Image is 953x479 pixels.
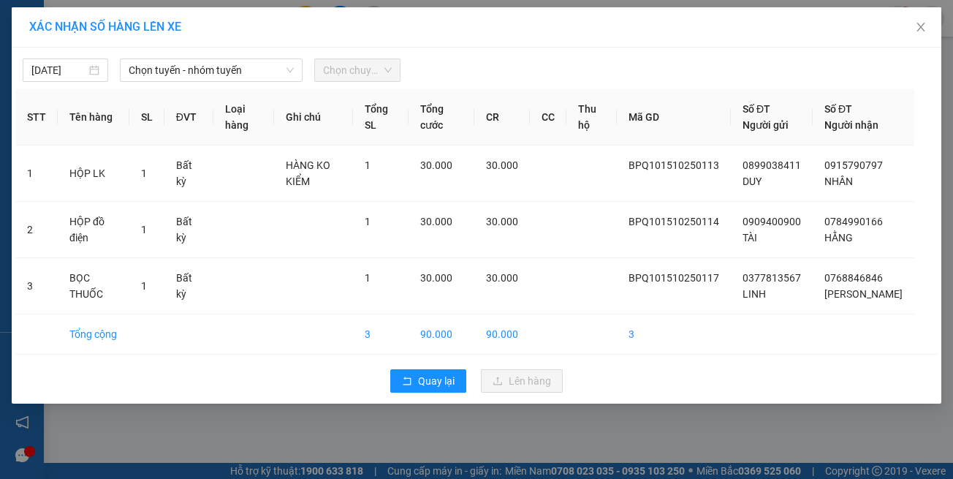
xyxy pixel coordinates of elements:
button: Close [900,7,941,48]
td: Bất kỳ [164,202,213,258]
span: 30.000 [420,159,452,171]
td: HỘP LK [58,146,129,202]
th: SL [129,89,164,146]
span: DUY [743,176,762,187]
span: Chọn tuyến - nhóm tuyến [129,59,294,81]
span: TÀI [743,232,757,244]
span: XÁC NHẬN SỐ HÀNG LÊN XE [29,20,181,34]
span: Số ĐT [824,103,852,115]
th: Loại hàng [213,89,275,146]
th: CC [530,89,566,146]
span: 1 [365,216,371,227]
span: Người nhận [824,119,878,131]
span: Người gửi [743,119,789,131]
span: 1 [365,272,371,284]
button: rollbackQuay lại [390,369,466,393]
td: Bất kỳ [164,146,213,202]
th: Ghi chú [274,89,353,146]
td: 2 [15,202,58,258]
span: NHÂN [824,176,853,187]
th: Tên hàng [58,89,129,146]
span: HẰNG [824,232,853,244]
button: uploadLên hàng [481,369,563,393]
td: 3 [617,314,731,355]
span: 1 [141,280,147,292]
span: rollback [402,376,412,388]
span: BPQ101510250117 [629,272,719,284]
td: Bất kỳ [164,258,213,314]
th: CR [474,89,530,146]
span: BPQ101510250114 [629,216,719,227]
span: 0915790797 [824,159,883,171]
span: 0909400900 [743,216,801,227]
span: 30.000 [486,272,518,284]
span: 1 [141,167,147,179]
span: 30.000 [486,216,518,227]
span: 1 [365,159,371,171]
th: Thu hộ [566,89,617,146]
th: Tổng cước [409,89,474,146]
span: 0377813567 [743,272,801,284]
th: STT [15,89,58,146]
span: Số ĐT [743,103,770,115]
td: 3 [353,314,409,355]
span: [PERSON_NAME] [824,288,903,300]
span: 1 [141,224,147,235]
th: Mã GD [617,89,731,146]
span: Chọn chuyến [323,59,391,81]
span: 0768846846 [824,272,883,284]
span: HÀNG KO KIỂM [286,159,330,187]
td: Tổng cộng [58,314,129,355]
td: 90.000 [409,314,474,355]
span: 30.000 [420,216,452,227]
th: ĐVT [164,89,213,146]
span: 0899038411 [743,159,801,171]
span: 30.000 [486,159,518,171]
td: 3 [15,258,58,314]
span: down [286,66,295,75]
span: close [915,21,927,33]
span: LINH [743,288,766,300]
td: 1 [15,146,58,202]
input: 15/10/2025 [31,62,86,78]
td: HỘP đồ điện [58,202,129,258]
span: 0784990166 [824,216,883,227]
span: BPQ101510250113 [629,159,719,171]
th: Tổng SL [353,89,409,146]
td: 90.000 [474,314,530,355]
span: 30.000 [420,272,452,284]
td: BỌC THUỐC [58,258,129,314]
span: Quay lại [418,373,455,389]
